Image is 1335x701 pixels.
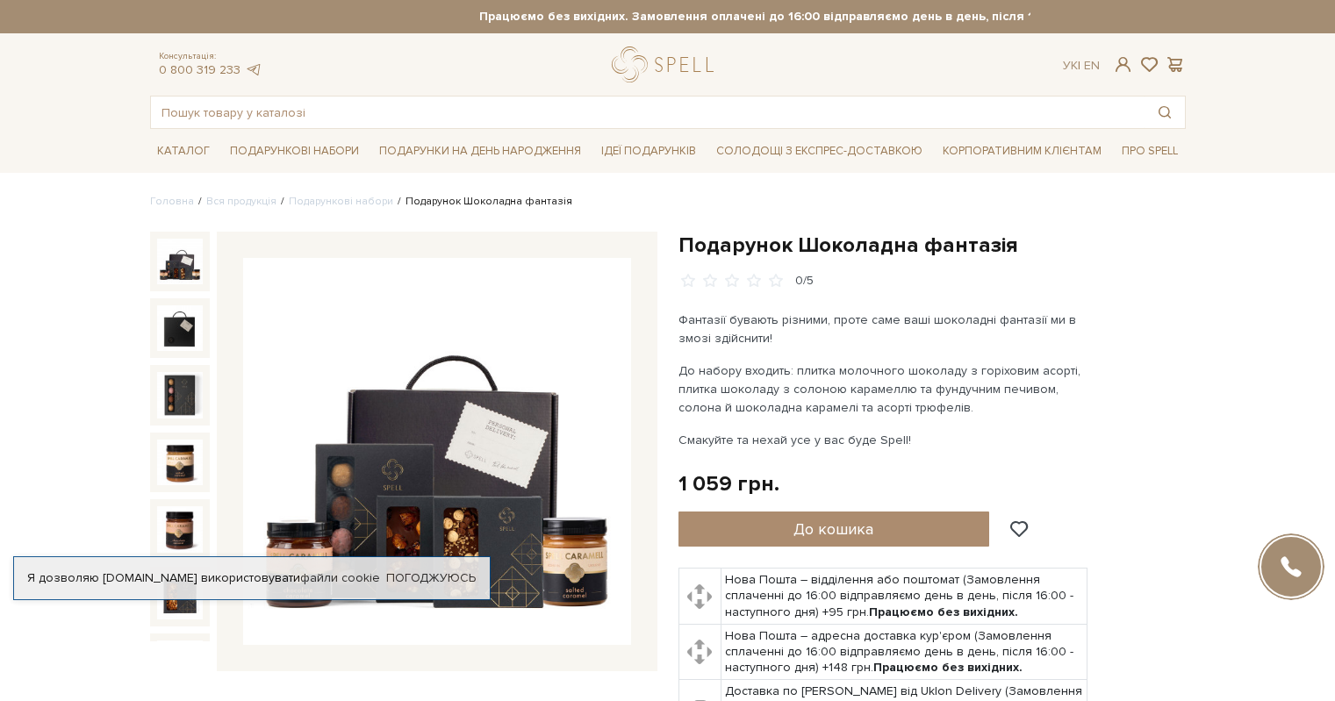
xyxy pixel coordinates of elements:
[795,273,814,290] div: 0/5
[721,569,1087,625] td: Нова Пошта – відділення або поштомат (Замовлення сплаченні до 16:00 відправляємо день в день, піс...
[151,97,1145,128] input: Пошук товару у каталозі
[245,62,262,77] a: telegram
[206,195,276,208] a: Вся продукція
[1145,97,1185,128] button: Пошук товару у каталозі
[678,232,1186,259] h1: Подарунок Шоколадна фантазія
[157,506,203,552] img: Подарунок Шоколадна фантазія
[678,431,1090,449] p: Смакуйте та нехай усе у вас буде Spell!
[1115,138,1185,165] span: Про Spell
[157,239,203,284] img: Подарунок Шоколадна фантазія
[393,194,572,210] li: Подарунок Шоколадна фантазія
[594,138,703,165] span: Ідеї подарунків
[157,640,203,686] img: Подарунок Шоколадна фантазія
[678,470,779,497] div: 1 059 грн.
[1078,58,1080,73] span: |
[612,46,721,82] a: logo
[157,440,203,485] img: Подарунок Шоколадна фантазія
[793,519,873,539] span: До кошика
[1063,58,1100,74] div: Ук
[157,372,203,418] img: Подарунок Шоколадна фантазія
[678,511,990,547] button: До кошика
[289,195,393,208] a: Подарункові набори
[150,195,194,208] a: Головна
[300,570,380,585] a: файли cookie
[243,258,631,646] img: Подарунок Шоколадна фантазія
[159,51,262,62] span: Консультація:
[721,624,1087,680] td: Нова Пошта – адресна доставка кур'єром (Замовлення сплаченні до 16:00 відправляємо день в день, п...
[223,138,366,165] span: Подарункові набори
[14,570,490,586] div: Я дозволяю [DOMAIN_NAME] використовувати
[678,311,1090,347] p: Фантазії бувають різними, проте саме ваші шоколадні фантазії ми в змозі здійснити!
[159,62,240,77] a: 0 800 319 233
[936,136,1109,166] a: Корпоративним клієнтам
[873,660,1023,675] b: Працюємо без вихідних.
[150,138,217,165] span: Каталог
[386,570,476,586] a: Погоджуюсь
[678,361,1090,417] p: До набору входить: плитка молочного шоколаду з горіховим асорті, плитка шоколаду з солоною караме...
[709,136,929,166] a: Солодощі з експрес-доставкою
[1084,58,1100,73] a: En
[157,305,203,351] img: Подарунок Шоколадна фантазія
[372,138,588,165] span: Подарунки на День народження
[869,604,1018,619] b: Працюємо без вихідних.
